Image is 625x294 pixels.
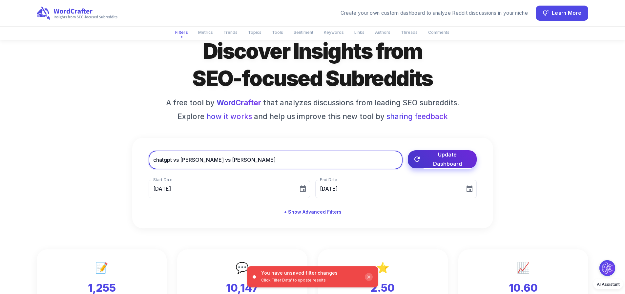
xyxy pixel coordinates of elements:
input: Filter discussions about SEO on Reddit by keyword... [149,151,403,169]
button: + Show Advanced Filters [281,206,344,218]
button: Choose date, selected date is Aug 12, 2025 [463,182,476,196]
button: Filters [171,27,192,38]
button: Sentiment [290,27,317,38]
p: ⭐ [328,260,437,276]
p: Click 'Filter Data' to update results [261,277,360,283]
span: AI Assistant [597,282,620,287]
div: ✕ [365,273,373,281]
button: Trends [219,27,241,38]
h1: Discover Insights from SEO-focused Subreddits [181,37,444,92]
span: Update Dashboard [424,150,471,168]
p: You have unsaved filter changes [261,270,360,276]
p: 📈 [469,260,578,276]
p: 📝 [47,260,156,276]
h6: A free tool by that analyzes discussions from leading SEO subreddits. Explore and help us improve... [149,97,477,122]
div: Create your own custom dashboard to analyze Reddit discussions in your niche [341,10,528,17]
p: 💬 [188,260,297,276]
button: Tools [268,27,287,38]
span: sharing feedback [386,112,448,121]
span: how it works [206,111,252,122]
button: Learn More [536,6,588,21]
button: Links [350,27,368,38]
label: End Date [320,177,337,182]
button: Comments [424,27,453,38]
span: Learn More [552,9,581,18]
input: MM/DD/YYYY [149,180,294,198]
input: MM/DD/YYYY [315,180,460,198]
button: Topics [244,27,265,38]
label: Start Date [153,177,172,182]
a: WordCrafter [217,98,261,107]
button: Choose date, selected date is Jul 13, 2025 [296,182,309,196]
button: Authors [371,27,394,38]
button: Keywords [320,27,348,38]
button: Threads [397,27,422,38]
button: Metrics [194,27,217,38]
button: Update Dashboard [408,150,477,168]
